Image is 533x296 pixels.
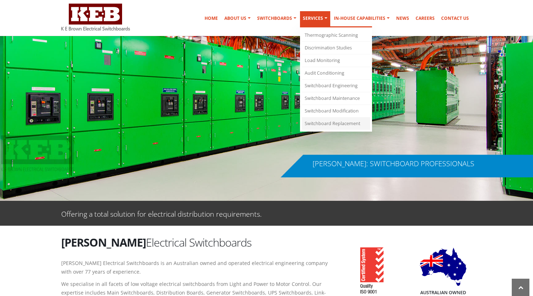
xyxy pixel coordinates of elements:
[302,29,370,42] a: Thermographic Scanning
[61,4,130,31] img: K E Brown Electrical Switchboards
[393,11,412,26] a: News
[300,11,330,27] a: Services
[302,54,370,67] a: Load Monitoring
[331,11,393,26] a: In-house Capabilities
[221,11,254,26] a: About Us
[302,67,370,80] a: Audit Conditioning
[438,11,472,26] a: Contact Us
[302,80,370,92] a: Switchboard Engineering
[61,235,331,250] h2: Electrical Switchboards
[413,11,438,26] a: Careers
[302,105,370,118] a: Switchboard Modification
[313,160,474,167] div: [PERSON_NAME]: SWITCHBOARD PROFESSIONALS
[302,92,370,105] a: Switchboard Maintenance
[61,208,262,218] p: Offering a total solution for electrical distribution requirements.
[302,118,370,130] a: Switchboard Replacement
[302,42,370,54] a: Discrimination Studies
[254,11,299,26] a: Switchboards
[202,11,221,26] a: Home
[61,259,331,276] p: [PERSON_NAME] Electrical Switchboards is an Australian owned and operated electrical engineering ...
[61,235,146,250] strong: [PERSON_NAME]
